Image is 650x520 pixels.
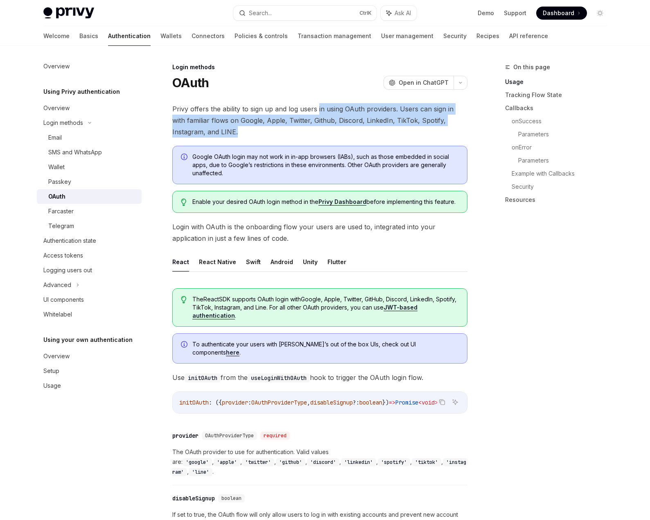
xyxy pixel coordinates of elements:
[395,9,411,17] span: Ask AI
[359,10,372,16] span: Ctrl K
[381,6,417,20] button: Ask AI
[172,63,467,71] div: Login methods
[37,248,142,263] a: Access tokens
[48,162,65,172] div: Wallet
[209,399,222,406] span: : ({
[251,399,307,406] span: OAuthProviderType
[43,118,83,128] div: Login methods
[192,153,459,177] span: Google OAuth login may not work in in-app browsers (IABs), such as those embedded in social apps,...
[43,87,120,97] h5: Using Privy authentication
[307,458,339,466] code: 'discord'
[353,399,359,406] span: ?:
[37,349,142,364] a: Overview
[43,26,70,46] a: Welcome
[443,26,467,46] a: Security
[108,26,151,46] a: Authentication
[381,26,433,46] a: User management
[505,88,613,102] a: Tracking Flow State
[181,296,187,303] svg: Tip
[181,341,189,349] svg: Info
[183,458,212,466] code: 'google'
[518,154,613,167] a: Parameters
[382,399,389,406] span: })
[435,399,438,406] span: >
[310,399,353,406] span: disableSignup
[172,103,467,138] span: Privy offers the ability to sign up and log users in using OAuth providers. Users can sign in wit...
[189,468,212,476] code: 'line'
[221,495,241,502] span: boolean
[205,432,254,439] span: OAuthProviderType
[37,130,142,145] a: Email
[513,62,550,72] span: On this page
[276,458,305,466] code: 'github'
[43,335,133,345] h5: Using your own authentication
[48,192,65,201] div: OAuth
[246,252,261,271] button: Swift
[43,366,59,376] div: Setup
[318,198,366,206] a: Privy Dashboard
[43,103,70,113] div: Overview
[37,204,142,219] a: Farcaster
[476,26,499,46] a: Recipes
[43,381,61,391] div: Usage
[172,75,209,90] h1: OAuth
[248,373,310,382] code: useLoginWithOAuth
[509,26,548,46] a: API reference
[303,252,318,271] button: Unity
[327,252,346,271] button: Flutter
[172,494,215,502] div: disableSignup
[543,9,574,17] span: Dashboard
[179,399,209,406] span: initOAuth
[192,295,459,320] span: The React SDK supports OAuth login with Google, Apple, Twitter, GitHub, Discord, LinkedIn, Spotif...
[43,7,94,19] img: light logo
[43,251,83,260] div: Access tokens
[192,198,459,206] span: Enable your desired OAuth login method in the before implementing this feature.
[37,219,142,233] a: Telegram
[249,8,272,18] div: Search...
[359,399,382,406] span: boolean
[37,364,142,378] a: Setup
[48,206,74,216] div: Farcaster
[248,399,251,406] span: :
[226,349,239,356] a: here
[181,199,187,206] svg: Tip
[37,145,142,160] a: SMS and WhatsApp
[43,295,84,305] div: UI components
[384,76,454,90] button: Open in ChatGPT
[37,292,142,307] a: UI components
[43,351,70,361] div: Overview
[48,133,62,142] div: Email
[399,79,449,87] span: Open in ChatGPT
[536,7,587,20] a: Dashboard
[412,458,441,466] code: 'tiktok'
[172,221,467,244] span: Login with OAuth is the onboarding flow your users are used to, integrated into your application ...
[260,432,290,440] div: required
[505,193,613,206] a: Resources
[395,399,418,406] span: Promise
[172,447,467,477] span: The OAuth provider to use for authentication. Valid values are: , , , , , , , , , .
[181,154,189,162] svg: Info
[43,236,96,246] div: Authentication state
[160,26,182,46] a: Wallets
[214,458,240,466] code: 'apple'
[307,399,310,406] span: ,
[37,378,142,393] a: Usage
[43,61,70,71] div: Overview
[437,397,447,407] button: Copy the contents from the code block
[298,26,371,46] a: Transaction management
[79,26,98,46] a: Basics
[378,458,410,466] code: 'spotify'
[504,9,526,17] a: Support
[594,7,607,20] button: Toggle dark mode
[37,263,142,278] a: Logging users out
[341,458,376,466] code: 'linkedin'
[37,174,142,189] a: Passkey
[185,373,221,382] code: initOAuth
[418,399,422,406] span: <
[235,26,288,46] a: Policies & controls
[389,399,395,406] span: =>
[242,458,274,466] code: 'twitter'
[37,233,142,248] a: Authentication state
[422,399,435,406] span: void
[518,128,613,141] a: Parameters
